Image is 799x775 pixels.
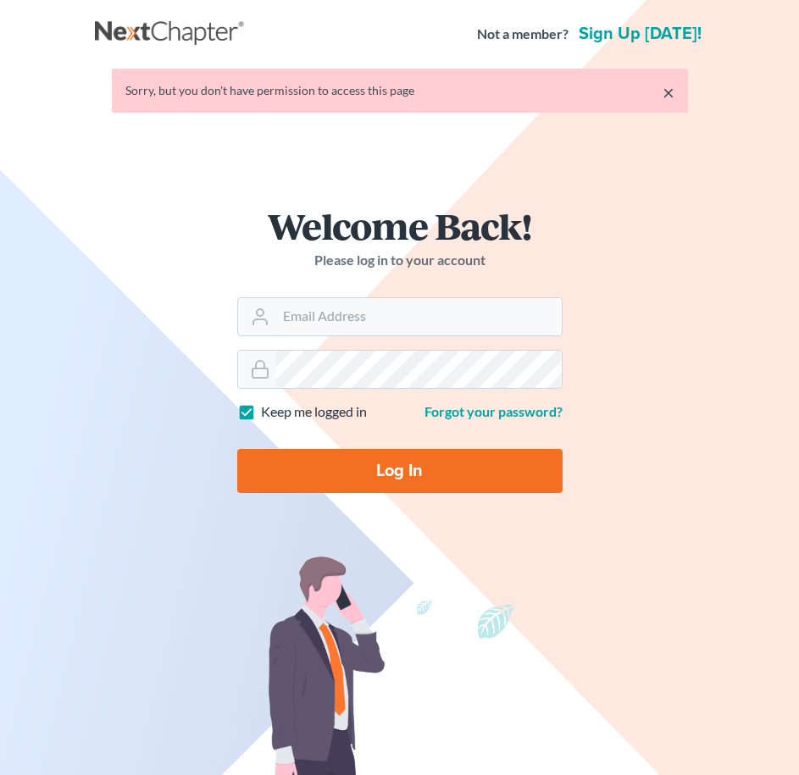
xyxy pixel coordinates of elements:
[424,403,563,419] a: Forgot your password?
[477,25,569,44] strong: Not a member?
[237,449,563,493] input: Log In
[276,298,562,335] input: Email Address
[663,82,674,102] a: ×
[575,25,705,42] a: Sign up [DATE]!
[237,251,563,270] p: Please log in to your account
[125,82,674,99] div: Sorry, but you don't have permission to access this page
[237,208,563,244] h1: Welcome Back!
[261,402,367,422] label: Keep me logged in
